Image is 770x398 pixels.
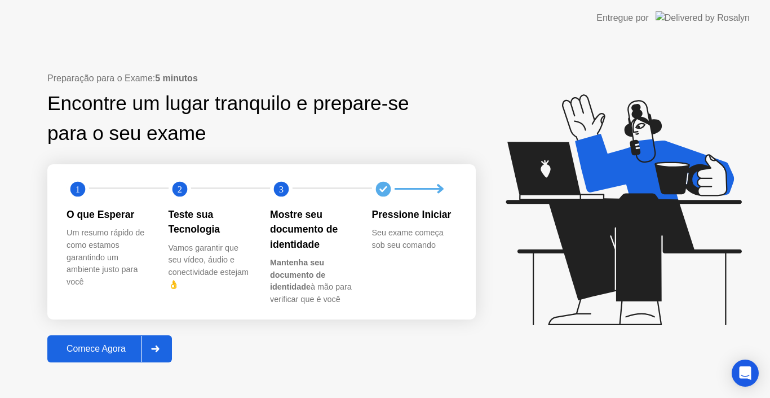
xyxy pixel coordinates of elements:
div: Open Intercom Messenger [732,360,759,387]
div: Um resumo rápido de como estamos garantindo um ambiente justo para você [67,227,151,288]
div: Seu exame começa sob seu comando [372,227,456,251]
b: 5 minutos [155,73,198,83]
div: Pressione Iniciar [372,207,456,222]
div: Comece Agora [51,344,141,354]
div: à mão para verificar que é você [270,257,354,305]
div: Preparação para o Exame: [47,72,476,85]
div: Teste sua Tecnologia [169,207,253,237]
div: Mostre seu documento de identidade [270,207,354,252]
div: O que Esperar [67,207,151,222]
img: Delivered by Rosalyn [656,11,750,24]
text: 3 [279,184,284,195]
div: Encontre um lugar tranquilo e prepare-se para o seu exame [47,89,445,148]
div: Vamos garantir que seu vídeo, áudio e conectividade estejam 👌 [169,242,253,291]
button: Comece Agora [47,335,172,362]
b: Mantenha seu documento de identidade [270,258,325,291]
div: Entregue por [596,11,649,25]
text: 2 [177,184,182,195]
text: 1 [76,184,80,195]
